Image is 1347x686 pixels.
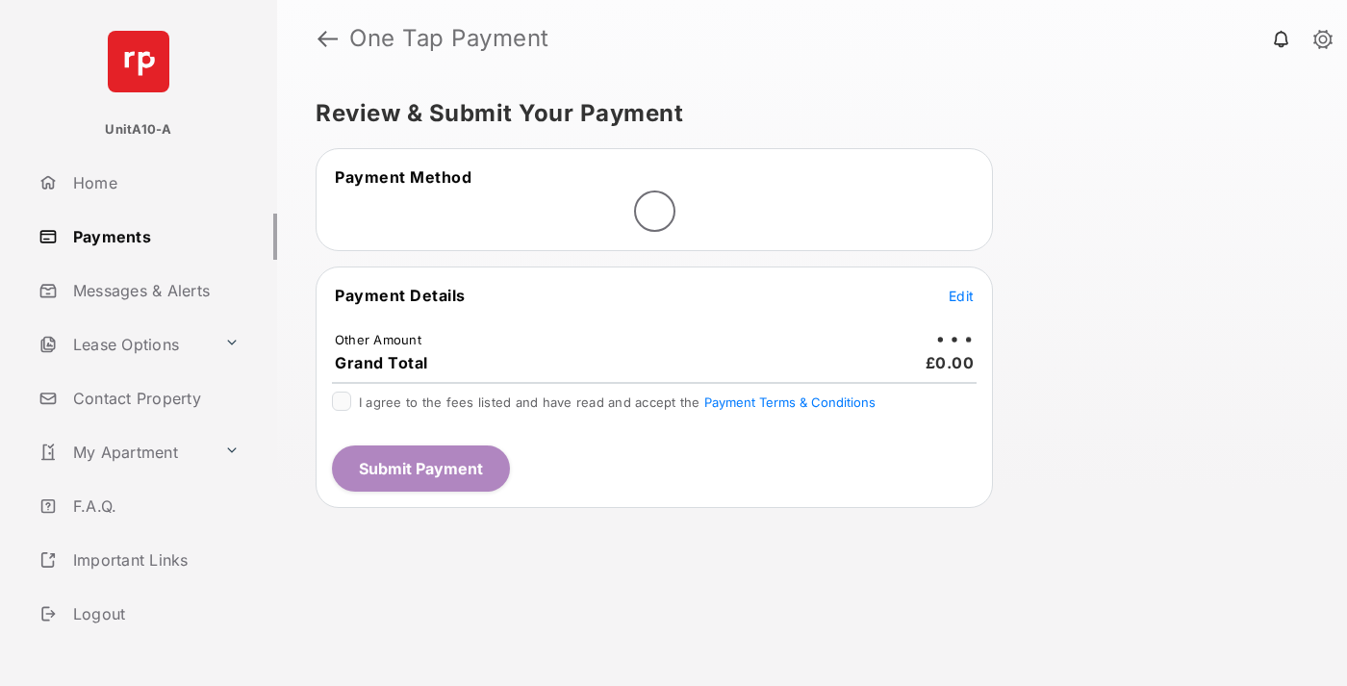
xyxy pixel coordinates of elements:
[31,160,277,206] a: Home
[949,286,974,305] button: Edit
[332,445,510,492] button: Submit Payment
[335,167,471,187] span: Payment Method
[316,102,1293,125] h5: Review & Submit Your Payment
[949,288,974,304] span: Edit
[31,267,277,314] a: Messages & Alerts
[31,483,277,529] a: F.A.Q.
[31,375,277,421] a: Contact Property
[31,537,247,583] a: Important Links
[335,286,466,305] span: Payment Details
[31,321,216,368] a: Lease Options
[31,214,277,260] a: Payments
[335,353,428,372] span: Grand Total
[704,394,876,410] button: I agree to the fees listed and have read and accept the
[349,27,549,50] strong: One Tap Payment
[108,31,169,92] img: svg+xml;base64,PHN2ZyB4bWxucz0iaHR0cDovL3d3dy53My5vcmcvMjAwMC9zdmciIHdpZHRoPSI2NCIgaGVpZ2h0PSI2NC...
[105,120,171,140] p: UnitA10-A
[334,331,422,348] td: Other Amount
[31,591,277,637] a: Logout
[926,353,975,372] span: £0.00
[359,394,876,410] span: I agree to the fees listed and have read and accept the
[31,429,216,475] a: My Apartment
